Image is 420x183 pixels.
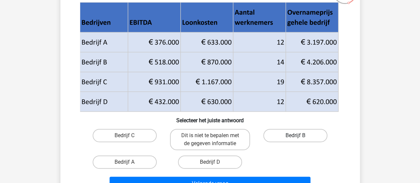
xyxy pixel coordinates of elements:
[170,129,250,150] label: Dit is niet te bepalen met de gegeven informatie
[178,155,242,169] label: Bedrijf D
[263,129,327,142] label: Bedrijf B
[71,112,349,124] h6: Selecteer het juiste antwoord
[93,155,157,169] label: Bedrijf A
[93,129,157,142] label: Bedrijf C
